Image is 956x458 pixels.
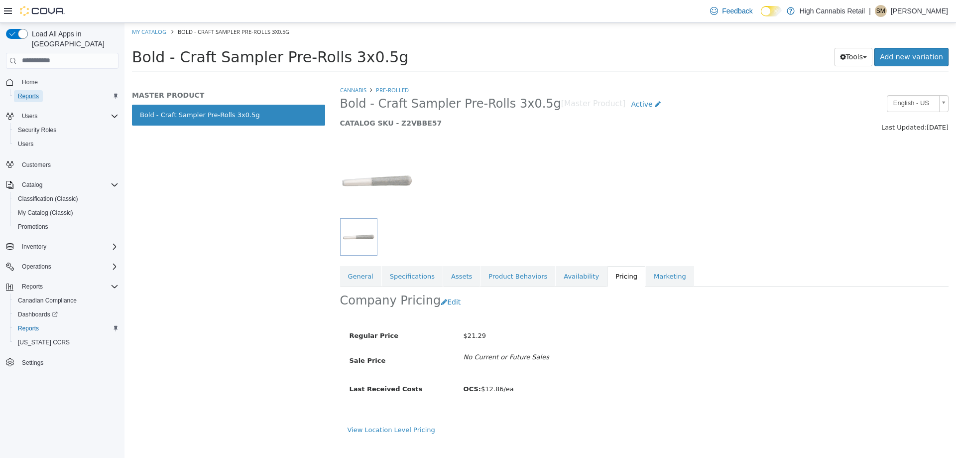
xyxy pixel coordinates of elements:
[18,241,119,253] span: Inventory
[18,261,55,273] button: Operations
[2,109,122,123] button: Users
[14,308,119,320] span: Dashboards
[10,220,122,234] button: Promotions
[14,193,82,205] a: Classification (Classic)
[10,321,122,335] button: Reports
[506,77,528,85] span: Active
[28,29,119,49] span: Load All Apps in [GEOGRAPHIC_DATA]
[18,241,50,253] button: Inventory
[18,324,39,332] span: Reports
[18,357,47,369] a: Settings
[22,181,42,189] span: Catalog
[339,330,425,338] i: No Current or Future Sales
[18,110,41,122] button: Users
[2,75,122,89] button: Home
[223,403,311,411] a: View Location Level Pricing
[483,243,521,264] a: Pricing
[6,71,119,396] nav: Complex example
[14,138,119,150] span: Users
[2,355,122,370] button: Settings
[10,294,122,307] button: Canadian Compliance
[10,137,122,151] button: Users
[316,270,342,289] button: Edit
[521,243,570,264] a: Marketing
[216,270,317,286] h2: Company Pricing
[22,243,46,251] span: Inventory
[14,295,81,306] a: Canadian Compliance
[7,25,284,43] span: Bold - Craft Sampler Pre-Rolls 3x0.5g
[18,126,56,134] span: Security Roles
[14,308,62,320] a: Dashboards
[802,101,824,108] span: [DATE]
[18,209,73,217] span: My Catalog (Classic)
[722,6,752,16] span: Feedback
[875,5,887,17] div: Stacey Marsolais
[18,261,119,273] span: Operations
[2,157,122,171] button: Customers
[216,121,290,195] img: 150
[14,295,119,306] span: Canadian Compliance
[18,223,48,231] span: Promotions
[800,5,865,17] p: High Cannabis Retail
[225,334,261,341] span: Sale Price
[216,73,437,89] span: Bold - Craft Sampler Pre-Rolls 3x0.5g
[14,90,43,102] a: Reports
[225,362,298,370] span: Last Received Costs
[757,101,802,108] span: Last Updated:
[22,359,43,367] span: Settings
[762,72,824,89] a: English - US
[14,90,119,102] span: Reports
[18,92,39,100] span: Reports
[10,206,122,220] button: My Catalog (Classic)
[20,6,65,16] img: Cova
[14,207,77,219] a: My Catalog (Classic)
[14,322,43,334] a: Reports
[10,89,122,103] button: Reports
[18,281,119,293] span: Reports
[14,138,37,150] a: Users
[750,25,824,43] a: Add new variation
[10,335,122,349] button: [US_STATE] CCRS
[14,221,52,233] a: Promotions
[18,297,77,305] span: Canadian Compliance
[216,243,257,264] a: General
[14,336,74,348] a: [US_STATE] CCRS
[251,63,284,71] a: Pre-Rolled
[14,322,119,334] span: Reports
[10,307,122,321] a: Dashboards
[22,161,51,169] span: Customers
[14,221,119,233] span: Promotions
[257,243,318,264] a: Specifications
[18,179,46,191] button: Catalog
[18,338,70,346] span: [US_STATE] CCRS
[10,123,122,137] button: Security Roles
[22,283,43,291] span: Reports
[339,362,389,370] span: $12.86/ea
[18,281,47,293] button: Reports
[14,124,119,136] span: Security Roles
[339,309,362,316] span: $21.29
[437,77,501,85] small: [Master Product]
[53,5,165,12] span: Bold - Craft Sampler Pre-Rolls 3x0.5g
[22,78,38,86] span: Home
[763,73,811,88] span: English - US
[14,207,119,219] span: My Catalog (Classic)
[18,140,33,148] span: Users
[7,82,201,103] a: Bold - Craft Sampler Pre-Rolls 3x0.5g
[216,63,242,71] a: Cannabis
[339,362,357,370] b: OCS:
[18,76,119,88] span: Home
[14,124,60,136] a: Security Roles
[356,243,431,264] a: Product Behaviors
[18,159,55,171] a: Customers
[761,6,782,16] input: Dark Mode
[876,5,885,17] span: SM
[22,263,51,271] span: Operations
[7,68,201,77] h5: MASTER PRODUCT
[18,310,58,318] span: Dashboards
[14,193,119,205] span: Classification (Classic)
[319,243,356,264] a: Assets
[2,240,122,254] button: Inventory
[14,336,119,348] span: Washington CCRS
